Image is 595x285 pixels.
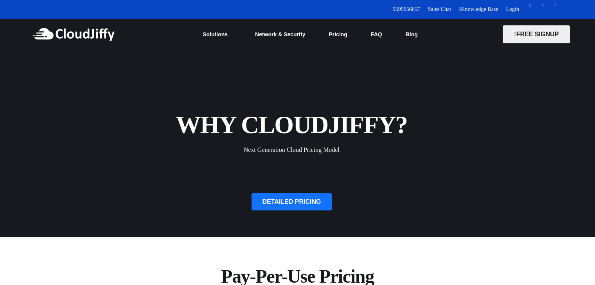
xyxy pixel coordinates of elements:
a: Solutions [191,26,243,43]
a: Knowledge Base [459,6,498,12]
a: FREE SIGNUP [503,31,570,37]
a: Network & Security [243,26,317,43]
h1: WHY CLOUDJIFFY? [147,109,437,141]
a: 9599656657 [393,6,420,12]
a: Pricing [317,26,359,43]
a: FAQ [359,26,394,43]
a: DETAILED PRICING [252,193,332,210]
a: Sales Chat [428,6,451,12]
button: FREE SIGNUP [503,25,570,43]
a: Blog [394,26,430,43]
p: Next Generation Cloud Pricing Model [147,145,437,155]
a: Login [506,6,519,12]
span: DETAILED PRICING [262,199,321,205]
